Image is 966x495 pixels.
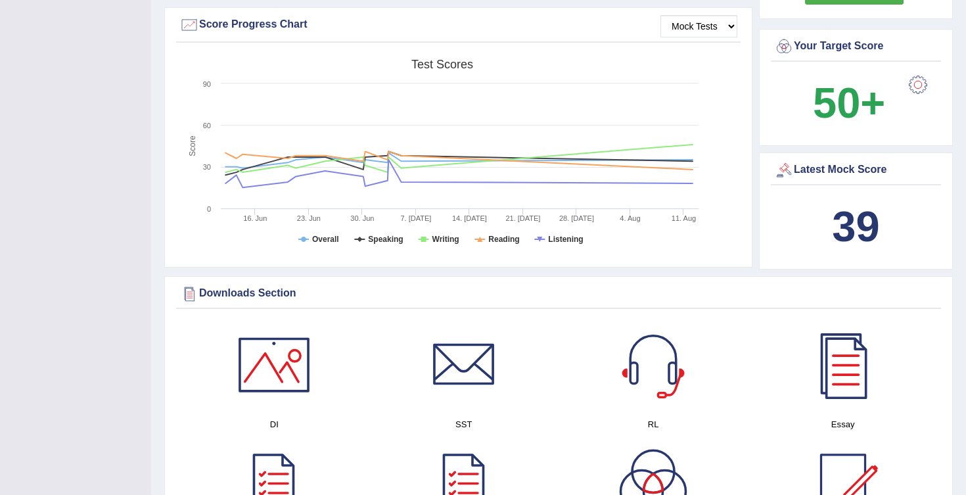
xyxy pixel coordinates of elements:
h4: Essay [755,417,932,431]
tspan: 28. [DATE] [559,214,594,222]
h4: RL [565,417,742,431]
b: 50+ [813,79,885,127]
tspan: 23. Jun [297,214,321,222]
h4: DI [186,417,363,431]
div: Downloads Section [179,284,938,304]
h4: SST [376,417,553,431]
tspan: 11. Aug [672,214,696,222]
text: 30 [203,163,211,171]
tspan: 14. [DATE] [452,214,487,222]
tspan: Listening [548,235,583,244]
div: Score Progress Chart [179,15,737,35]
b: 39 [832,202,879,250]
text: 0 [207,205,211,213]
tspan: Writing [432,235,459,244]
tspan: Test scores [411,58,473,71]
div: Latest Mock Score [774,160,938,180]
div: Your Target Score [774,37,938,57]
tspan: Reading [488,235,519,244]
tspan: 7. [DATE] [400,214,431,222]
tspan: 30. Jun [350,214,374,222]
text: 60 [203,122,211,130]
tspan: 4. Aug [620,214,640,222]
tspan: 21. [DATE] [505,214,540,222]
tspan: Score [188,135,197,156]
text: 90 [203,80,211,88]
tspan: Overall [312,235,339,244]
tspan: 16. Jun [243,214,267,222]
tspan: Speaking [368,235,403,244]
